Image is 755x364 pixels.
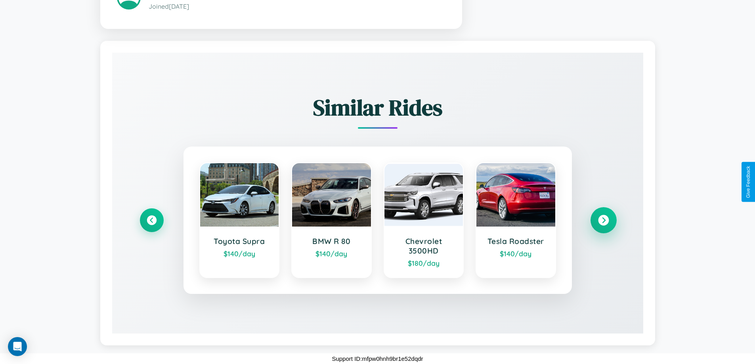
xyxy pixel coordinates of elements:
[140,92,615,123] h2: Similar Rides
[745,166,751,198] div: Give Feedback
[208,249,271,258] div: $ 140 /day
[392,259,455,267] div: $ 180 /day
[484,236,547,246] h3: Tesla Roadster
[300,249,363,258] div: $ 140 /day
[332,353,423,364] p: Support ID: mfpw0hnh9br1e52dqdr
[291,162,372,278] a: BMW R 80$140/day
[208,236,271,246] h3: Toyota Supra
[392,236,455,255] h3: Chevrolet 3500HD
[484,249,547,258] div: $ 140 /day
[476,162,556,278] a: Tesla Roadster$140/day
[300,236,363,246] h3: BMW R 80
[149,1,445,12] p: Joined [DATE]
[8,337,27,356] div: Open Intercom Messenger
[199,162,280,278] a: Toyota Supra$140/day
[384,162,464,278] a: Chevrolet 3500HD$180/day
